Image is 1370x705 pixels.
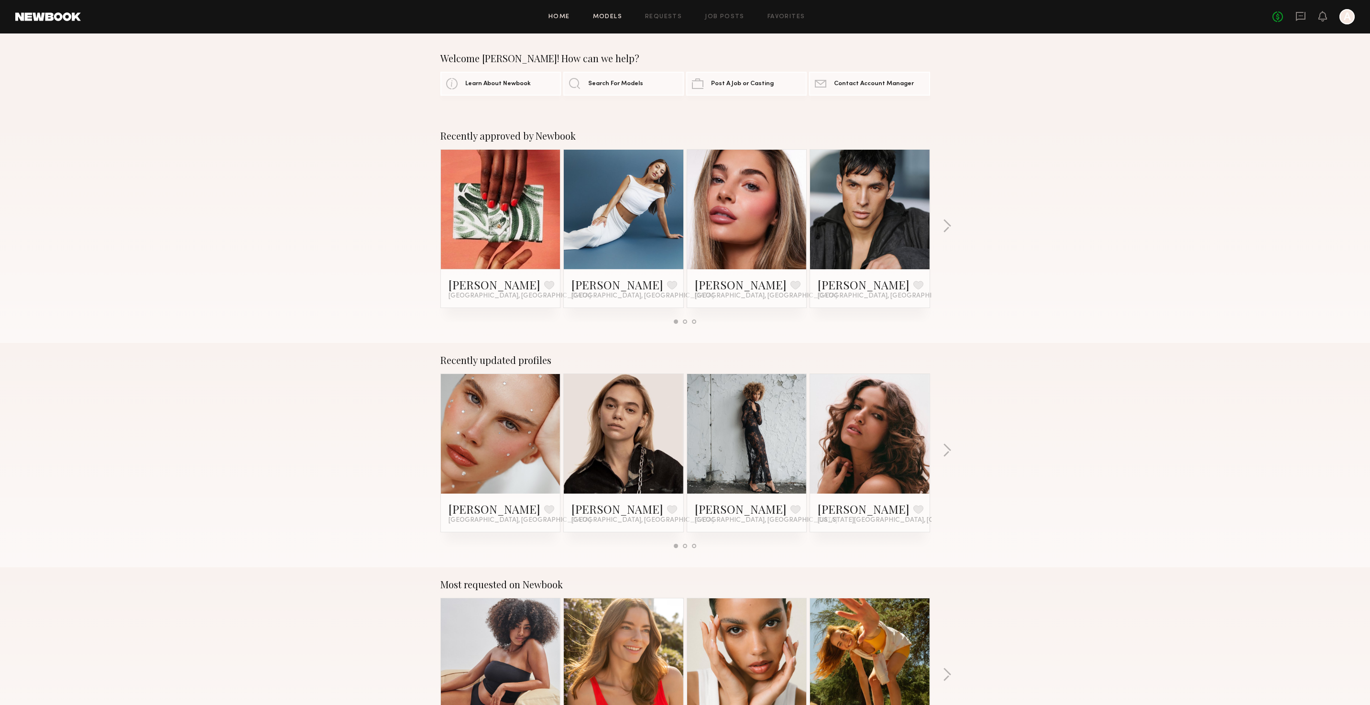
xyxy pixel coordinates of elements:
span: [GEOGRAPHIC_DATA], [GEOGRAPHIC_DATA] [695,517,837,524]
a: Requests [645,14,682,20]
span: [GEOGRAPHIC_DATA], [GEOGRAPHIC_DATA] [449,292,591,300]
a: Home [548,14,570,20]
span: Learn About Newbook [465,81,531,87]
span: [GEOGRAPHIC_DATA], [GEOGRAPHIC_DATA] [695,292,837,300]
a: [PERSON_NAME] [695,501,787,517]
a: [PERSON_NAME] [571,277,663,292]
span: Search For Models [588,81,643,87]
a: [PERSON_NAME] [571,501,663,517]
div: Welcome [PERSON_NAME]! How can we help? [440,53,930,64]
a: [PERSON_NAME] [695,277,787,292]
a: Post A Job or Casting [686,72,807,96]
a: Search For Models [563,72,684,96]
a: Learn About Newbook [440,72,561,96]
div: Most requested on Newbook [440,579,930,590]
a: Job Posts [705,14,745,20]
span: [US_STATE][GEOGRAPHIC_DATA], [GEOGRAPHIC_DATA] [818,517,997,524]
a: [PERSON_NAME] [449,501,540,517]
a: [PERSON_NAME] [818,501,910,517]
div: Recently approved by Newbook [440,130,930,142]
a: [PERSON_NAME] [449,277,540,292]
div: Recently updated profiles [440,354,930,366]
span: [GEOGRAPHIC_DATA], [GEOGRAPHIC_DATA] [818,292,960,300]
span: [GEOGRAPHIC_DATA], [GEOGRAPHIC_DATA] [571,292,714,300]
a: Contact Account Manager [809,72,930,96]
span: Post A Job or Casting [711,81,774,87]
span: [GEOGRAPHIC_DATA], [GEOGRAPHIC_DATA] [571,517,714,524]
a: A [1339,9,1355,24]
a: [PERSON_NAME] [818,277,910,292]
span: [GEOGRAPHIC_DATA], [GEOGRAPHIC_DATA] [449,517,591,524]
span: Contact Account Manager [834,81,914,87]
a: Favorites [767,14,805,20]
a: Models [593,14,622,20]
